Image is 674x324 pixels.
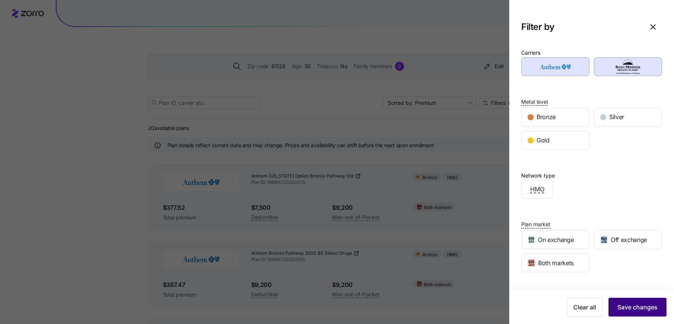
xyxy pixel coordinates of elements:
[567,298,602,317] button: Clear all
[521,221,550,228] span: Plan market
[608,298,667,317] button: Save changes
[538,258,574,268] span: Both markets
[521,172,555,180] div: Network type
[521,49,540,57] div: Carriers
[521,21,638,33] h1: Filter by
[521,98,548,106] span: Metal level
[611,235,647,245] span: Off exchange
[528,59,583,74] img: Anthem
[617,303,658,312] span: Save changes
[537,112,556,122] span: Bronze
[609,112,624,122] span: Silver
[530,185,544,194] span: HMO
[573,303,596,312] span: Clear all
[538,235,574,245] span: On exchange
[537,136,550,145] span: Gold
[601,59,656,74] img: Rocky Mountain Health Plans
